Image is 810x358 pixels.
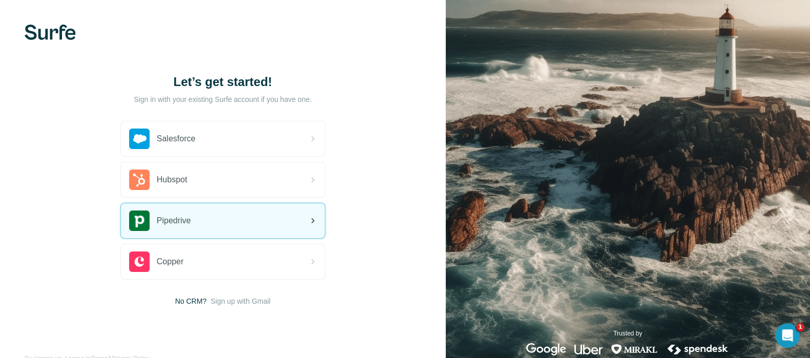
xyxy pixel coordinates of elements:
iframe: Intercom live chat [775,323,800,348]
img: hubspot's logo [129,170,150,190]
h1: Let’s get started! [120,74,325,90]
img: Surfe's logo [25,25,76,40]
img: google's logo [526,343,566,355]
span: 1 [796,323,804,331]
img: copper's logo [129,251,150,272]
img: salesforce's logo [129,129,150,149]
span: Salesforce [157,133,196,145]
img: uber's logo [574,343,603,355]
img: pipedrive's logo [129,210,150,231]
img: spendesk's logo [666,343,730,355]
span: Pipedrive [157,215,191,227]
span: Copper [157,256,183,268]
span: No CRM? [175,296,206,306]
p: Trusted by [613,329,642,338]
span: Hubspot [157,174,188,186]
p: Sign in with your existing Surfe account if you have one. [134,94,311,104]
img: mirakl's logo [611,343,658,355]
button: Sign up with Gmail [211,296,271,306]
